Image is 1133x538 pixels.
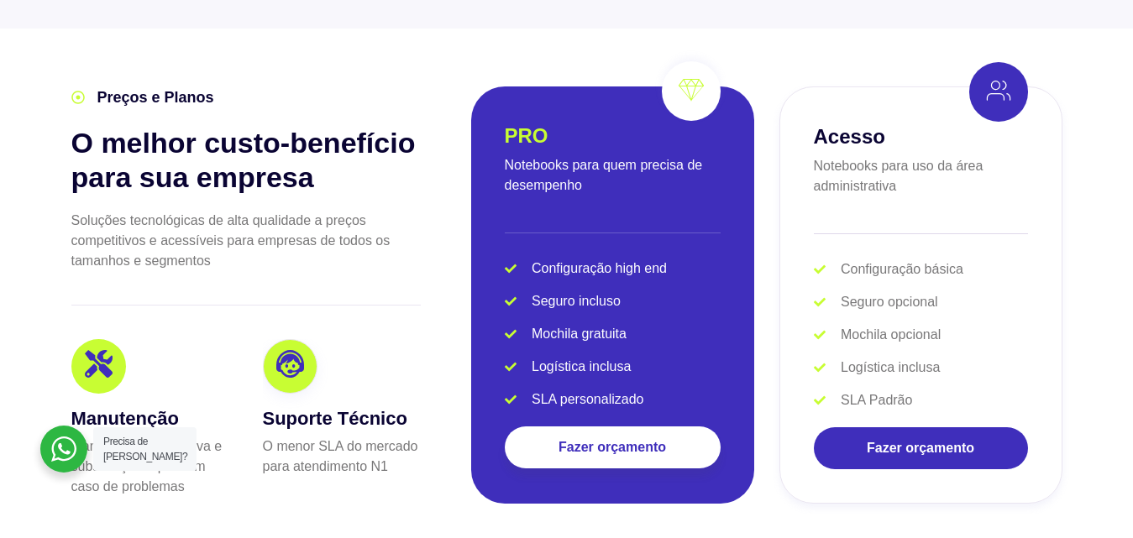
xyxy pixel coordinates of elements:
[559,441,666,454] span: Fazer orçamento
[837,292,938,312] span: Seguro opcional
[527,259,667,279] span: Configuração high end
[505,155,721,196] p: Notebooks para quem precisa de desempenho
[71,126,421,195] h2: O melhor custo-benefício para sua empresa
[527,324,627,344] span: Mochila gratuita
[505,124,548,147] h2: PRO
[71,405,229,432] h3: Manutenção
[505,426,721,468] a: Fazer orçamento
[263,405,421,432] h3: Suporte Técnico
[831,323,1133,538] iframe: Chat Widget
[814,156,1028,196] p: Notebooks para uso da área administrativa
[93,86,214,109] span: Preços e Planos
[527,357,631,377] span: Logística inclusa
[103,436,187,462] span: Precisa de [PERSON_NAME]?
[814,125,885,148] h2: Acesso
[814,427,1028,469] a: Fazer orçamento
[831,323,1133,538] div: Widget de chat
[71,211,421,271] p: Soluções tecnológicas de alta qualidade a preços competitivos e acessíveis para empresas de todos...
[837,259,963,279] span: Configuração básica
[527,291,621,311] span: Seguro incluso
[263,436,421,477] p: O menor SLA do mercado para atendimento N1
[527,389,643,410] span: SLA personalizado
